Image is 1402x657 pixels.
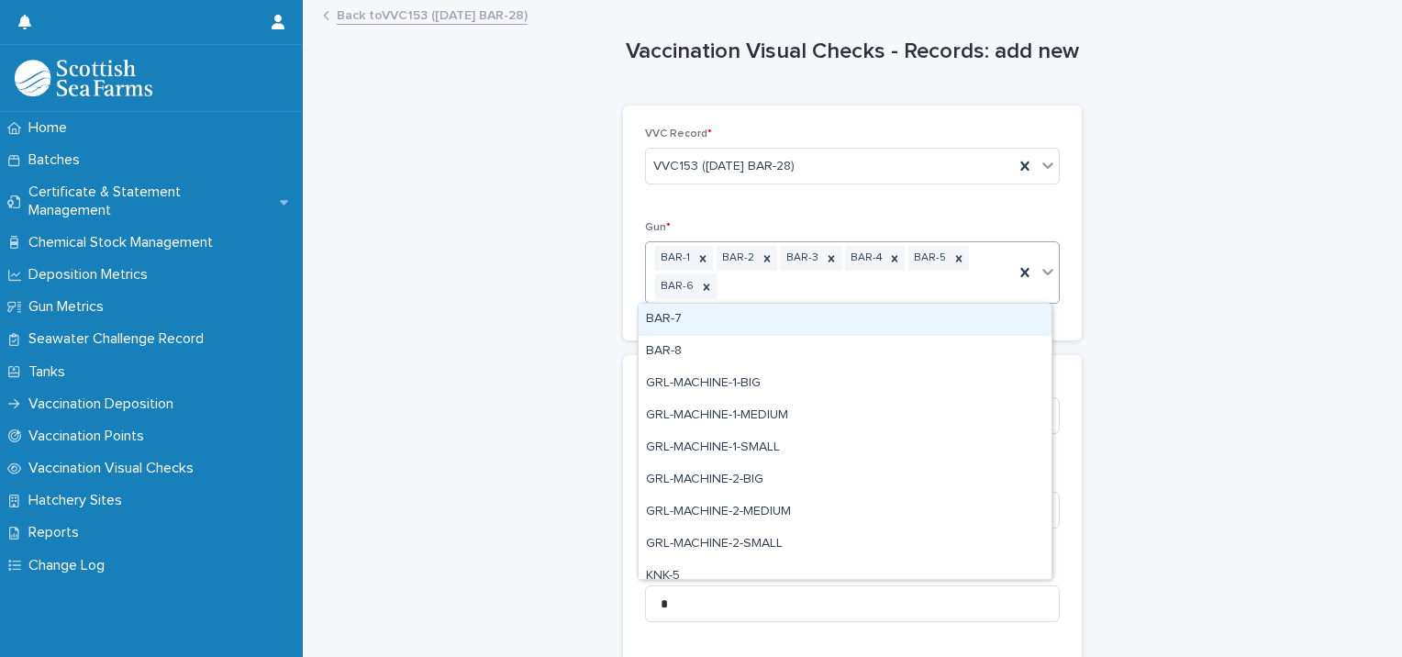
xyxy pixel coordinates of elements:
p: Chemical Stock Management [21,234,228,251]
p: Reports [21,524,94,541]
p: Home [21,119,82,137]
p: Vaccination Visual Checks [21,460,208,477]
div: GRL-MACHINE-1-BIG [639,368,1051,400]
p: Hatchery Sites [21,492,137,509]
span: Gun [645,222,671,233]
div: BAR-2 [717,246,757,271]
p: Batches [21,151,95,169]
p: Vaccination Points [21,428,159,445]
div: BAR-8 [639,336,1051,368]
div: BAR-1 [655,246,693,271]
p: Tanks [21,363,80,381]
p: Gun Metrics [21,298,118,316]
div: GRL-MACHINE-1-MEDIUM [639,400,1051,432]
div: GRL-MACHINE-2-BIG [639,464,1051,496]
p: Seawater Challenge Record [21,330,218,348]
div: BAR-6 [655,274,696,299]
div: KNK-5 [639,561,1051,593]
p: Vaccination Deposition [21,395,188,413]
p: Certificate & Statement Management [21,184,280,218]
a: Back toVVC153 ([DATE] BAR-28) [337,4,528,25]
div: BAR-3 [781,246,821,271]
div: BAR-5 [908,246,949,271]
p: Change Log [21,557,119,574]
span: VVC Record [645,128,712,139]
div: GRL-MACHINE-1-SMALL [639,432,1051,464]
p: Deposition Metrics [21,266,162,284]
h1: Vaccination Visual Checks - Records: add new [623,39,1082,65]
div: BAR-4 [845,246,885,271]
img: uOABhIYSsOPhGJQdTwEw [15,60,152,96]
div: GRL-MACHINE-2-SMALL [639,529,1051,561]
span: VVC153 ([DATE] BAR-28) [653,157,795,176]
div: GRL-MACHINE-2-MEDIUM [639,496,1051,529]
div: BAR-7 [639,304,1051,336]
